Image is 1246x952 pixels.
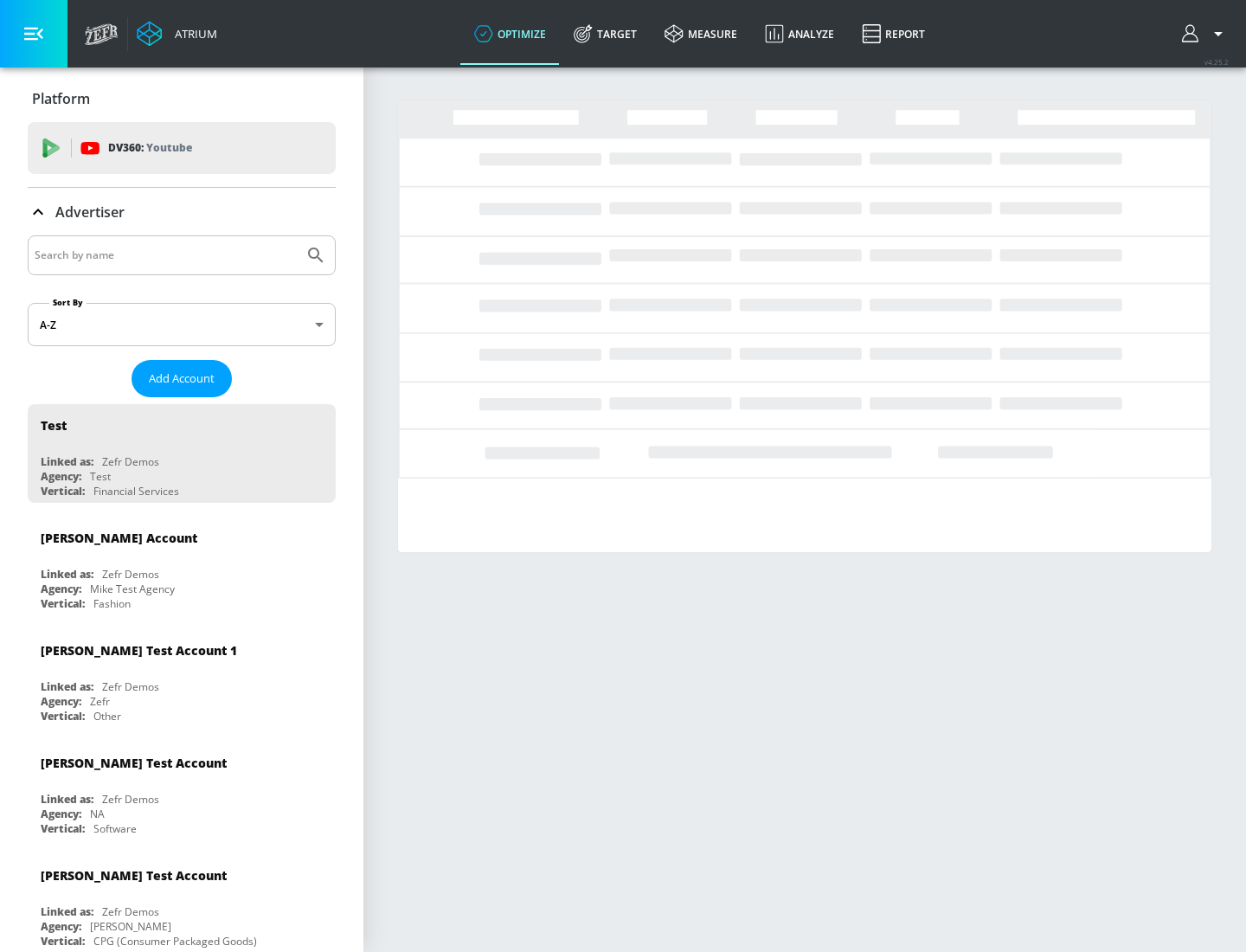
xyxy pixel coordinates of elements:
div: Fashion [93,596,131,611]
div: Linked as: [41,454,93,469]
div: Advertiser [28,188,336,236]
a: Atrium [137,21,217,47]
div: Test [90,469,111,484]
span: v 4.25.2 [1204,57,1229,67]
div: Zefr Demos [102,454,159,469]
div: Software [93,821,137,836]
div: [PERSON_NAME] Test AccountLinked as:Zefr DemosAgency:NAVertical:Software [28,742,336,840]
div: [PERSON_NAME] [90,919,171,934]
div: Vertical: [41,709,85,724]
div: Zefr Demos [102,792,159,807]
div: Agency: [41,807,81,821]
div: Platform [28,74,336,123]
div: Atrium [168,26,217,42]
div: TestLinked as:Zefr DemosAgency:TestVertical:Financial Services [28,404,336,503]
a: Target [560,3,651,65]
div: Agency: [41,582,81,596]
a: Analyze [751,3,848,65]
div: Agency: [41,694,81,709]
div: Agency: [41,469,81,484]
p: Platform [32,89,90,108]
div: Linked as: [41,904,93,919]
div: [PERSON_NAME] Test Account [41,867,227,884]
div: Vertical: [41,596,85,611]
div: [PERSON_NAME] AccountLinked as:Zefr DemosAgency:Mike Test AgencyVertical:Fashion [28,517,336,615]
a: Report [848,3,939,65]
div: CPG (Consumer Packaged Goods) [93,934,257,949]
p: DV360: [108,138,192,158]
div: Other [93,709,121,724]
label: Sort By [49,297,87,308]
div: Zefr [90,694,110,709]
div: [PERSON_NAME] Test Account 1Linked as:Zefr DemosAgency:ZefrVertical:Other [28,629,336,728]
div: Linked as: [41,567,93,582]
div: Zefr Demos [102,904,159,919]
div: A-Z [28,303,336,346]
div: Mike Test Agency [90,582,175,596]
div: Zefr Demos [102,679,159,694]
div: Agency: [41,919,81,934]
p: Advertiser [55,203,125,222]
span: Add Account [149,369,215,389]
div: DV360: Youtube [28,122,336,174]
div: [PERSON_NAME] Account [41,530,197,546]
div: Vertical: [41,934,85,949]
div: [PERSON_NAME] Test Account [41,755,227,771]
a: optimize [460,3,560,65]
div: Zefr Demos [102,567,159,582]
div: Test [41,417,67,434]
div: Linked as: [41,679,93,694]
div: Linked as: [41,792,93,807]
div: Vertical: [41,484,85,499]
div: Vertical: [41,821,85,836]
button: Add Account [132,360,232,397]
a: measure [651,3,751,65]
div: NA [90,807,105,821]
input: Search by name [35,244,297,267]
div: Financial Services [93,484,179,499]
div: [PERSON_NAME] Test Account 1 [41,642,237,659]
p: Youtube [146,138,192,157]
